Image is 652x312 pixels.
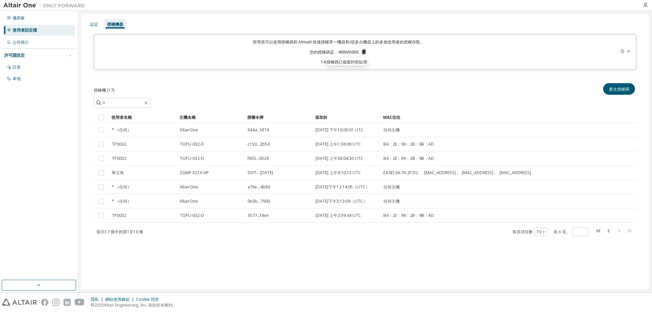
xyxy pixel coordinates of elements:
font: 17 條 [105,229,115,235]
font: 644a...bf74 [248,127,269,133]
font: TP0032 [112,213,126,218]
font: 10 [537,229,541,235]
font: B4：2E：99：2B：9B：AD [383,141,434,147]
font: AltairOne [180,127,198,133]
font: 設定 [90,21,98,27]
font: TP0032 [112,155,126,161]
font: * （任何） [112,127,131,133]
font: © [91,302,94,308]
font: E4:0D:36:7A:2F:D2 、 [MAC_ADDRESS] 、 [MAC_ADDRESS] 、 [MAC_ADDRESS] [383,170,531,176]
font: 9RRM695K [338,49,359,55]
font: [DATE] 下午10:00:01 UTC [315,127,363,133]
font: 公司簡介 [13,39,29,45]
font: 任何主機 [383,184,400,190]
font: AltairOne [180,198,198,204]
font: ZGMF-X21A-HP [180,170,209,176]
font: 14 分鐘 [321,59,335,65]
font: [DATE]下午12:14:05（UTC） [315,184,369,190]
font: 本地 [13,76,21,81]
font: 任何主機 [383,198,400,204]
font: 託管 [13,64,21,70]
font: [DATE] 上午2:59:44 UTC [315,213,361,218]
font: 第 n 頁。 [554,229,570,235]
font: 主機名稱 [179,114,196,120]
font: 10 條 [133,229,143,235]
font: 儀表板 [13,15,25,21]
font: 許可證設定 [4,52,25,58]
font: 至 [129,229,133,235]
font: 產生授權碼 [609,86,629,92]
button: 產生授權碼 [603,83,635,95]
font: * （任何） [112,184,131,190]
font: [DATE]下午3:13:09（UTC） [315,198,367,204]
font: 使用者設定檔 [13,27,37,33]
font: 管理員可以使用授權碼和 Almutil 快速授權單一機器和/或多台機器上的多個使用者的授權存取。 [253,39,424,45]
font: 1 [127,229,129,235]
img: instagram.svg [52,299,59,306]
img: facebook.svg [41,299,48,306]
font: 顯示 [97,229,105,235]
font: B4：2E：99：2B：9B：AD [383,155,434,161]
font: 授權碼已複製到剪貼簿 [326,59,367,65]
font: 添加於 [315,114,327,120]
img: linkedin.svg [64,299,71,306]
font: Altair Engineering, Inc. 保留所有權利。 [104,302,177,308]
font: f655...0329 [248,155,269,161]
font: 3577...f4ee [248,213,269,218]
font: TOPU-032-D [180,155,204,161]
font: c150...2b54 [248,141,270,147]
font: 使用者名稱 [111,114,132,120]
font: 2025 [94,302,104,308]
font: 0e3b...7900 [248,198,270,204]
font: 授權機器 [107,21,123,27]
font: [DATE] 上午9:10:15 UTC [315,170,361,176]
font: B4：2E：99：2B：9B：AD [383,213,434,218]
font: 每頁項目數 [512,229,533,235]
font: 5971...[DATE] [248,170,273,176]
font: 中的第 [115,229,127,235]
font: [DATE] 上午03:04:30 UTC [315,155,363,161]
font: 華玉珠 [112,170,124,176]
img: altair_logo.svg [2,299,37,306]
font: 您的授權碼是： [310,49,338,55]
font: 網站使用條款 [105,296,130,302]
font: 授權機 (17) [94,87,114,93]
font: AltairOne [180,184,198,190]
font: TP0032 [112,141,126,147]
font: 隱私 [91,296,99,302]
font: [DATE] 上午1:36:06 UTC [315,141,361,147]
img: 牽牛星一號 [3,2,88,9]
font: TOPU-032-D [180,213,204,218]
font: MAC位址 [383,114,400,120]
img: youtube.svg [75,299,85,306]
font: 任何主機 [383,127,400,133]
font: 授權令牌 [247,114,264,120]
font: TOPU-032-D [180,141,204,147]
font: Cookie 同意 [136,296,159,302]
font: * （任何） [112,198,131,204]
font: a76e...4b8d [248,184,270,190]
